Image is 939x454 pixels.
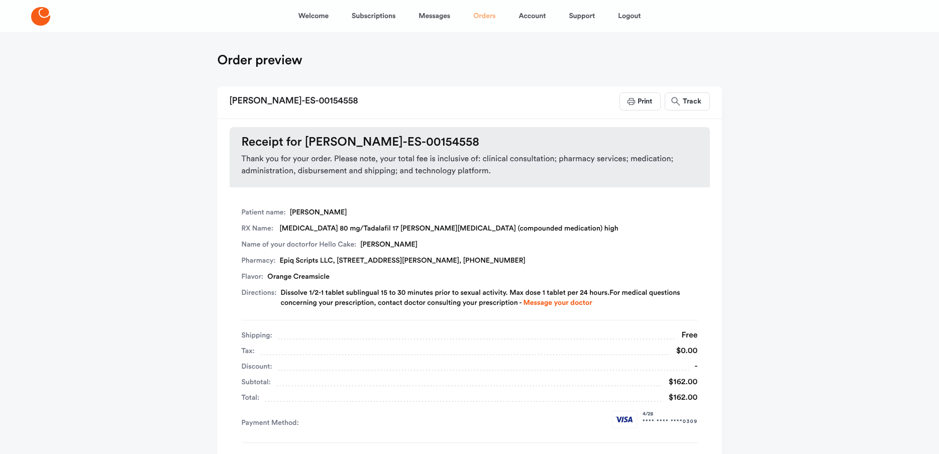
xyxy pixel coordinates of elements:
a: Message your doctor [524,299,592,306]
div: $162.00 [663,391,698,405]
div: $0.00 [670,344,698,358]
span: Patient name: [242,207,286,217]
span: Thank you for your order. Please note, your total fee is inclusive of: clinical consultation; pha... [242,153,698,177]
span: Discount: [242,360,272,374]
button: Track [665,92,709,110]
div: [PERSON_NAME] [242,207,698,217]
span: Subtotal: [242,375,271,389]
h1: Order preview [218,52,302,68]
div: Dissolve 1/2-1 tablet sublingual 15 to 30 minutes prior to sexual activity. Max dose 1 tablet per... [280,288,697,308]
span: Track [682,98,701,105]
span: for Hello Cake [308,241,354,248]
span: Pharmacy: [242,256,276,266]
h2: [PERSON_NAME]-ES-00154558 [230,92,358,110]
div: $162.00 [663,375,698,389]
span: Name of your doctor : [242,240,357,250]
span: Total: [242,391,260,405]
div: [MEDICAL_DATA] 80 mg/Tadalafil 17 [PERSON_NAME][MEDICAL_DATA] (compounded medication) high [242,223,698,234]
img: visa [612,410,638,428]
a: Logout [618,4,641,28]
span: Tax: [242,344,255,358]
span: Shipping: [242,328,272,343]
span: Print [637,98,652,105]
a: Orders [473,4,495,28]
button: Print [619,92,661,110]
div: Free [675,328,697,343]
div: - [689,360,698,374]
span: Directions: [242,288,277,308]
a: Account [518,4,546,28]
span: Flavor: [242,272,264,282]
h3: Receipt for [PERSON_NAME]-ES-00154558 [242,135,698,149]
div: [PERSON_NAME] [242,240,698,250]
a: Welcome [298,4,329,28]
div: Orange Creamsicle [242,272,698,282]
span: Payment Method: [242,417,304,428]
a: Support [569,4,595,28]
span: 4 / 28 [643,410,697,418]
span: RX Name: [242,223,276,234]
div: Epiq Scripts LLC, [STREET_ADDRESS][PERSON_NAME], [PHONE_NUMBER] [242,256,698,266]
a: Messages [419,4,450,28]
a: Subscriptions [352,4,395,28]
